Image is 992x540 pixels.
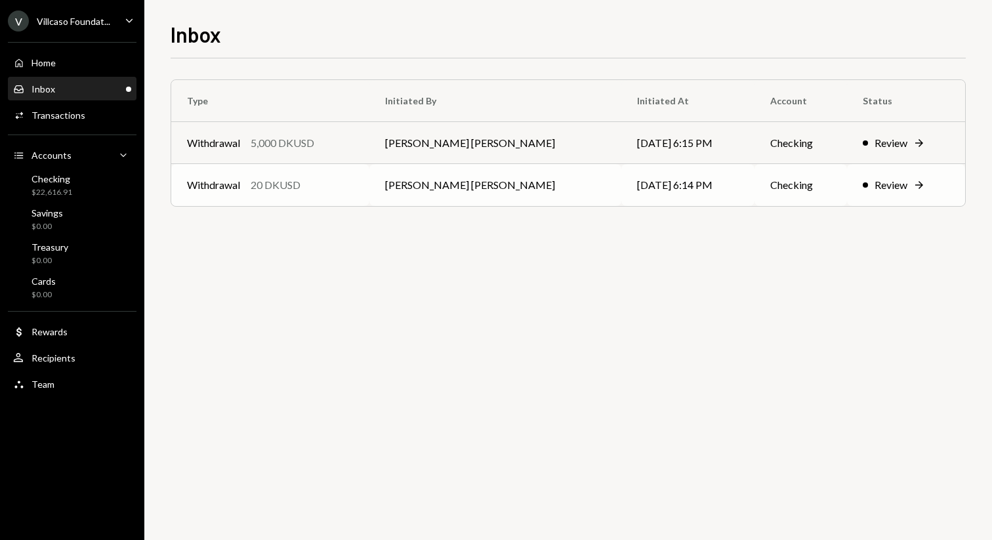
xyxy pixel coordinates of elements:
td: [DATE] 6:15 PM [621,122,755,164]
div: Cards [31,276,56,287]
a: Savings$0.00 [8,203,136,235]
div: Review [875,135,907,151]
div: Treasury [31,241,68,253]
td: [DATE] 6:14 PM [621,164,755,206]
th: Account [754,80,847,122]
div: Transactions [31,110,85,121]
div: Villcaso Foundat... [37,16,110,27]
div: Team [31,379,54,390]
div: Withdrawal [187,135,240,151]
div: $0.00 [31,221,63,232]
a: Rewards [8,320,136,343]
a: Transactions [8,103,136,127]
h1: Inbox [171,21,221,47]
a: Inbox [8,77,136,100]
a: Cards$0.00 [8,272,136,303]
div: V [8,10,29,31]
div: Checking [31,173,72,184]
a: Treasury$0.00 [8,238,136,269]
a: Checking$22,616.91 [8,169,136,201]
div: 5,000 DKUSD [251,135,314,151]
div: Accounts [31,150,72,161]
td: Checking [754,122,847,164]
td: [PERSON_NAME] [PERSON_NAME] [369,122,621,164]
div: $0.00 [31,255,68,266]
div: Recipients [31,352,75,363]
div: Rewards [31,326,68,337]
th: Initiated By [369,80,621,122]
th: Status [847,80,965,122]
div: $0.00 [31,289,56,301]
div: 20 DKUSD [251,177,300,193]
a: Accounts [8,143,136,167]
td: [PERSON_NAME] [PERSON_NAME] [369,164,621,206]
th: Initiated At [621,80,755,122]
div: Review [875,177,907,193]
a: Recipients [8,346,136,369]
div: $22,616.91 [31,187,72,198]
td: Checking [754,164,847,206]
a: Home [8,51,136,74]
div: Withdrawal [187,177,240,193]
th: Type [171,80,369,122]
a: Team [8,372,136,396]
div: Inbox [31,83,55,94]
div: Savings [31,207,63,218]
div: Home [31,57,56,68]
